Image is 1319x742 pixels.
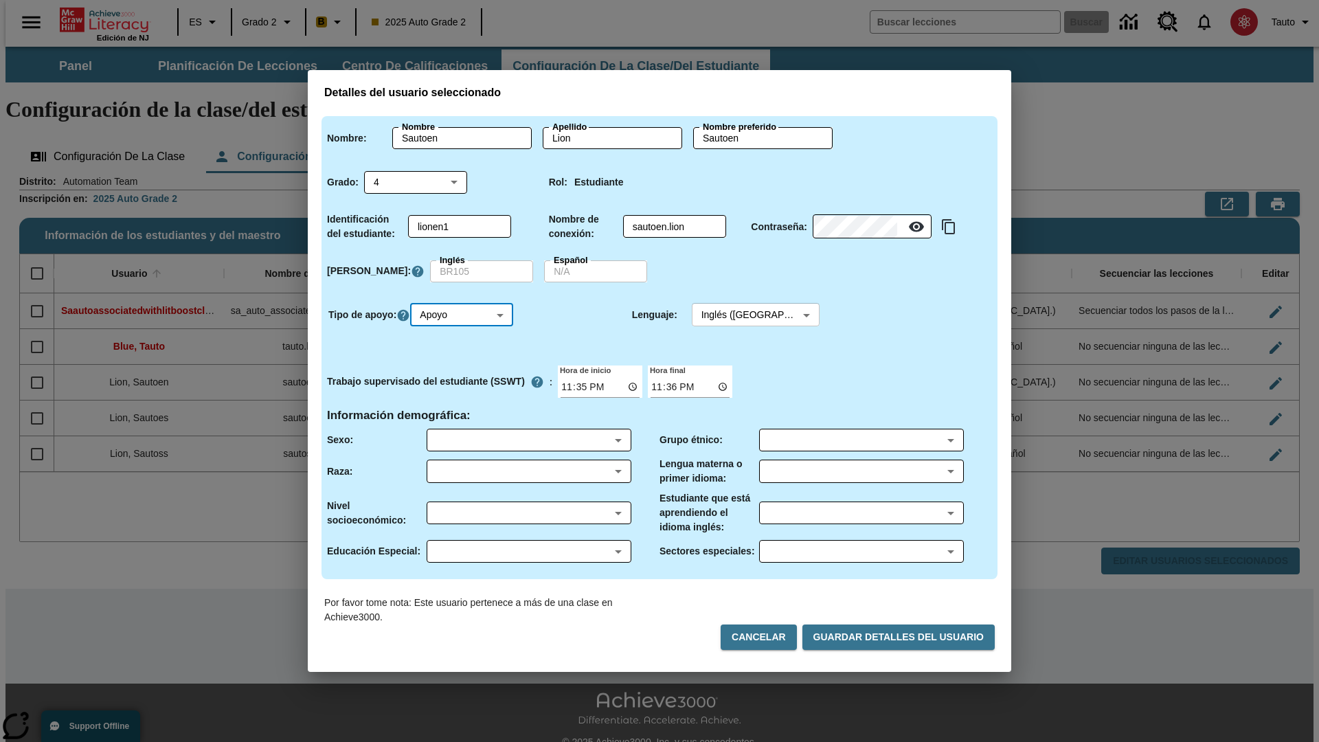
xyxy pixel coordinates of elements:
p: Grupo étnico : [659,433,723,447]
button: El Tiempo Supervisado de Trabajo Estudiantil es el período durante el cual los estudiantes pueden... [525,370,550,394]
p: Contraseña : [751,220,807,234]
button: Cancelar [721,625,797,650]
div: Tipo de apoyo [410,304,513,326]
div: Grado [364,171,467,194]
div: Lenguaje [692,304,820,326]
h3: Detalles del usuario seleccionado [324,87,995,100]
p: Nivel socioeconómico : [327,499,427,528]
p: Estudiante que está aprendiendo el idioma inglés : [659,491,759,535]
button: Copiar texto al portapapeles [937,215,960,238]
p: Tipo de apoyo : [328,308,396,322]
div: Identificación del estudiante [408,216,511,238]
p: Por favor tome nota: Este usuario pertenece a más de una clase en Achieve3000. [324,596,659,625]
p: Identificación del estudiante : [327,212,403,241]
label: Nombre [402,121,435,133]
div: : [327,370,552,394]
button: Haga clic aquí para saber más sobre Tipo de apoyo [396,308,410,322]
button: Guardar detalles del usuario [802,625,995,650]
p: Lengua materna o primer idioma : [659,457,759,486]
p: [PERSON_NAME] : [327,264,411,278]
label: Inglés [440,254,465,267]
div: Contraseña [813,216,932,238]
p: Raza : [327,464,352,479]
div: Nombre de conexión [623,216,726,238]
label: Español [554,254,588,267]
button: Mostrarla Contraseña [903,213,930,240]
p: Nombre de conexión : [549,212,618,241]
a: Haga clic aquí para saber más sobre Nivel Lexile, Se abrirá en una pestaña nueva. [411,265,425,278]
p: Grado : [327,175,359,190]
label: Apellido [552,121,587,133]
p: Trabajo supervisado del estudiante (SSWT) [327,374,525,389]
p: Estudiante [574,175,624,190]
div: Apoyo [410,304,513,326]
p: Sectores especiales : [659,544,755,559]
div: Inglés ([GEOGRAPHIC_DATA].) [692,304,820,326]
label: Hora de inicio [558,364,611,375]
h4: Información demográfica : [327,409,471,423]
p: Sexo : [327,433,353,447]
label: Nombre preferido [703,121,776,133]
p: Rol : [549,175,567,190]
p: Lenguaje : [632,308,677,322]
p: Educación Especial : [327,544,420,559]
p: Nombre : [327,131,367,146]
div: 4 [364,171,467,194]
label: Hora final [648,364,686,375]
